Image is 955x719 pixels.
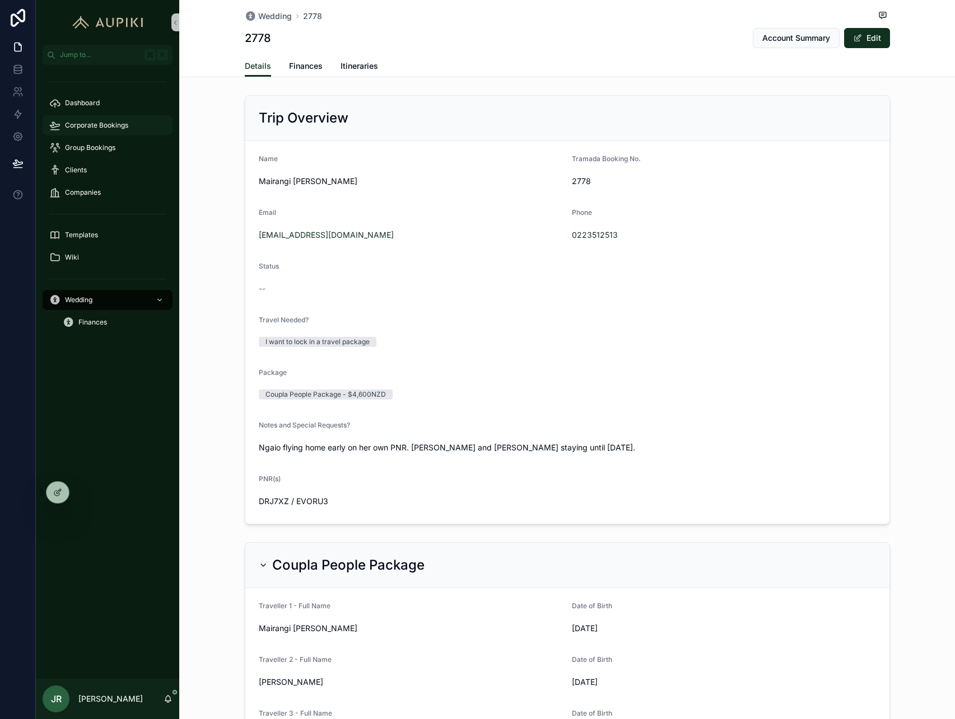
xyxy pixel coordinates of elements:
h1: 2778 [245,30,271,46]
span: Details [245,60,271,72]
button: Jump to...K [43,45,173,65]
a: 2778 [303,11,322,22]
div: Coupla People Package - $4,600NZD [265,389,386,400]
a: Clients [43,160,173,180]
span: [DATE] [572,623,876,634]
a: Templates [43,225,173,245]
span: Phone [572,208,592,217]
button: Edit [844,28,890,48]
span: Date of Birth [572,709,612,717]
a: Corporate Bookings [43,115,173,135]
h2: Coupla People Package [272,556,425,574]
span: Date of Birth [572,655,612,664]
span: Finances [78,318,107,327]
span: Dashboard [65,98,100,107]
span: Status [259,262,279,270]
span: Templates [65,231,98,239]
span: Jump to... [60,50,140,59]
span: Traveller 3 - Full Name [259,709,332,717]
a: Details [245,56,271,77]
span: Wiki [65,253,79,262]
span: 2778 [572,176,720,187]
span: Corporate Bookings [65,121,128,130]
span: Clients [65,166,87,175]
span: Name [259,154,278,163]
a: Dashboard [43,93,173,113]
div: scrollable content [36,65,179,347]
p: [PERSON_NAME] [78,693,143,704]
a: Finances [56,312,173,332]
a: Group Bookings [43,138,173,158]
span: PNR(s) [259,474,281,483]
a: Companies [43,182,173,203]
span: -- [259,283,265,294]
span: Account Summary [762,32,830,44]
a: Wiki [43,247,173,267]
span: Companies [65,188,101,197]
span: K [158,50,167,59]
a: Finances [289,56,323,78]
span: Finances [289,60,323,72]
a: 0223512513 [572,229,618,241]
span: Email [259,208,276,217]
span: Traveller 2 - Full Name [259,655,332,664]
span: Notes and Special Requests? [259,421,350,429]
span: Wedding [65,295,92,304]
span: Mairangi [PERSON_NAME] [259,176,563,187]
div: I want to lock in a travel package [265,337,370,347]
h2: Trip Overview [259,109,348,127]
span: Wedding [258,11,292,22]
a: Wedding [43,290,173,310]
span: JR [51,692,62,706]
a: Itineraries [341,56,378,78]
button: Account Summary [753,28,840,48]
span: Tramada Booking No. [572,154,641,163]
span: Traveller 1 - Full Name [259,601,330,610]
a: Wedding [245,11,292,22]
img: App logo [67,13,148,31]
span: Group Bookings [65,143,115,152]
span: [PERSON_NAME] [259,676,563,688]
span: Itineraries [341,60,378,72]
a: [EMAIL_ADDRESS][DOMAIN_NAME] [259,229,394,241]
span: Date of Birth [572,601,612,610]
span: Ngaio flying home early on her own PNR. [PERSON_NAME] and [PERSON_NAME] staying until [DATE]. [259,442,876,453]
span: Mairangi [PERSON_NAME] [259,623,563,634]
span: DRJ7XZ / EVORU3 [259,496,407,507]
span: Package [259,368,287,377]
span: [DATE] [572,676,876,688]
span: Travel Needed? [259,316,309,324]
